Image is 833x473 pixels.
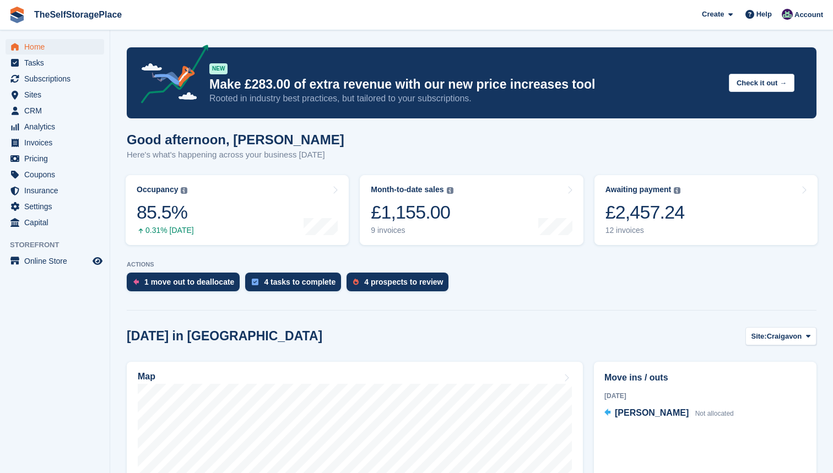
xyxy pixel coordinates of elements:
[6,167,104,182] a: menu
[6,71,104,86] a: menu
[729,74,794,92] button: Check it out →
[264,278,336,286] div: 4 tasks to complete
[6,199,104,214] a: menu
[132,45,209,107] img: price-adjustments-announcement-icon-8257ccfd72463d97f412b2fc003d46551f7dbcb40ab6d574587a9cd5c0d94...
[347,273,454,297] a: 4 prospects to review
[604,371,806,384] h2: Move ins / outs
[30,6,126,24] a: TheSelfStoragePlace
[371,185,443,194] div: Month-to-date sales
[605,185,672,194] div: Awaiting payment
[137,201,194,224] div: 85.5%
[126,175,349,245] a: Occupancy 85.5% 0.31% [DATE]
[674,187,680,194] img: icon-info-grey-7440780725fd019a000dd9b08b2336e03edf1995a4989e88bcd33f0948082b44.svg
[447,187,453,194] img: icon-info-grey-7440780725fd019a000dd9b08b2336e03edf1995a4989e88bcd33f0948082b44.svg
[364,278,443,286] div: 4 prospects to review
[6,103,104,118] a: menu
[24,167,90,182] span: Coupons
[751,331,767,342] span: Site:
[252,279,258,285] img: task-75834270c22a3079a89374b754ae025e5fb1db73e45f91037f5363f120a921f8.svg
[6,151,104,166] a: menu
[181,187,187,194] img: icon-info-grey-7440780725fd019a000dd9b08b2336e03edf1995a4989e88bcd33f0948082b44.svg
[702,9,724,20] span: Create
[138,372,155,382] h2: Map
[10,240,110,251] span: Storefront
[594,175,818,245] a: Awaiting payment £2,457.24 12 invoices
[127,329,322,344] h2: [DATE] in [GEOGRAPHIC_DATA]
[6,87,104,102] a: menu
[24,183,90,198] span: Insurance
[209,63,228,74] div: NEW
[360,175,583,245] a: Month-to-date sales £1,155.00 9 invoices
[6,55,104,70] a: menu
[353,279,359,285] img: prospect-51fa495bee0391a8d652442698ab0144808aea92771e9ea1ae160a38d050c398.svg
[209,77,720,93] p: Make £283.00 of extra revenue with our new price increases tool
[604,406,734,421] a: [PERSON_NAME] Not allocated
[6,135,104,150] a: menu
[24,103,90,118] span: CRM
[24,215,90,230] span: Capital
[133,279,139,285] img: move_outs_to_deallocate_icon-f764333ba52eb49d3ac5e1228854f67142a1ed5810a6f6cc68b1a99e826820c5.svg
[794,9,823,20] span: Account
[6,253,104,269] a: menu
[605,226,685,235] div: 12 invoices
[6,119,104,134] a: menu
[24,151,90,166] span: Pricing
[127,261,816,268] p: ACTIONS
[127,132,344,147] h1: Good afternoon, [PERSON_NAME]
[144,278,234,286] div: 1 move out to deallocate
[137,185,178,194] div: Occupancy
[24,119,90,134] span: Analytics
[6,183,104,198] a: menu
[615,408,689,417] span: [PERSON_NAME]
[745,327,817,345] button: Site: Craigavon
[137,226,194,235] div: 0.31% [DATE]
[209,93,720,105] p: Rooted in industry best practices, but tailored to your subscriptions.
[756,9,772,20] span: Help
[605,201,685,224] div: £2,457.24
[91,254,104,268] a: Preview store
[9,7,25,23] img: stora-icon-8386f47178a22dfd0bd8f6a31ec36ba5ce8667c1dd55bd0f319d3a0aa187defe.svg
[767,331,802,342] span: Craigavon
[24,87,90,102] span: Sites
[24,39,90,55] span: Home
[604,391,806,401] div: [DATE]
[245,273,347,297] a: 4 tasks to complete
[24,135,90,150] span: Invoices
[695,410,734,417] span: Not allocated
[6,215,104,230] a: menu
[371,201,453,224] div: £1,155.00
[24,71,90,86] span: Subscriptions
[127,149,344,161] p: Here's what's happening across your business [DATE]
[24,55,90,70] span: Tasks
[371,226,453,235] div: 9 invoices
[782,9,793,20] img: Sam
[6,39,104,55] a: menu
[127,273,245,297] a: 1 move out to deallocate
[24,199,90,214] span: Settings
[24,253,90,269] span: Online Store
